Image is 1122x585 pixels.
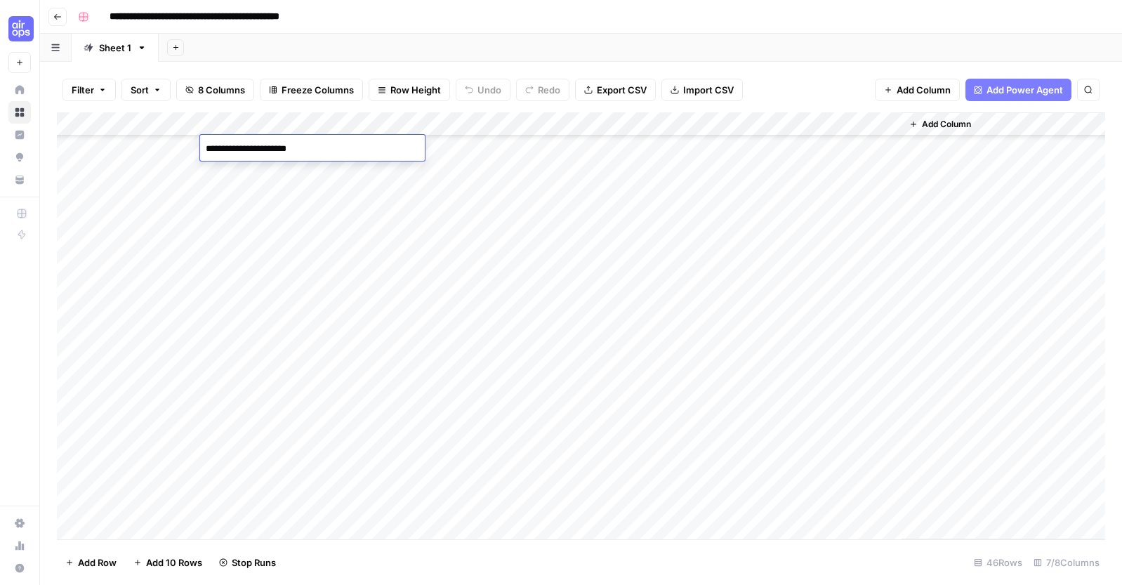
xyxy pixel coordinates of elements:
span: Stop Runs [232,556,276,570]
button: Row Height [369,79,450,101]
span: Undo [477,83,501,97]
div: 46 Rows [968,551,1028,574]
span: Add Power Agent [986,83,1063,97]
span: Add Row [78,556,117,570]
button: Import CSV [661,79,743,101]
button: Sort [121,79,171,101]
span: Sort [131,83,149,97]
button: Add Column [875,79,960,101]
button: Stop Runs [211,551,284,574]
button: Add Row [57,551,125,574]
button: Help + Support [8,557,31,579]
button: Add 10 Rows [125,551,211,574]
span: Add Column [922,118,971,131]
a: Browse [8,101,31,124]
button: Filter [62,79,116,101]
button: Add Power Agent [965,79,1071,101]
span: Add 10 Rows [146,556,202,570]
span: Export CSV [597,83,647,97]
button: Export CSV [575,79,656,101]
div: 7/8 Columns [1028,551,1105,574]
a: Settings [8,512,31,534]
span: Import CSV [683,83,734,97]
a: Insights [8,124,31,146]
img: Cohort 5 Logo [8,16,34,41]
a: Home [8,79,31,101]
button: 8 Columns [176,79,254,101]
span: Redo [538,83,560,97]
a: Usage [8,534,31,557]
button: Workspace: Cohort 5 [8,11,31,46]
button: Undo [456,79,510,101]
span: 8 Columns [198,83,245,97]
button: Freeze Columns [260,79,363,101]
a: Opportunities [8,146,31,169]
button: Redo [516,79,569,101]
a: Sheet 1 [72,34,159,62]
span: Row Height [390,83,441,97]
a: Your Data [8,169,31,191]
div: Sheet 1 [99,41,131,55]
span: Freeze Columns [282,83,354,97]
span: Add Column [897,83,951,97]
span: Filter [72,83,94,97]
button: Add Column [904,115,977,133]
